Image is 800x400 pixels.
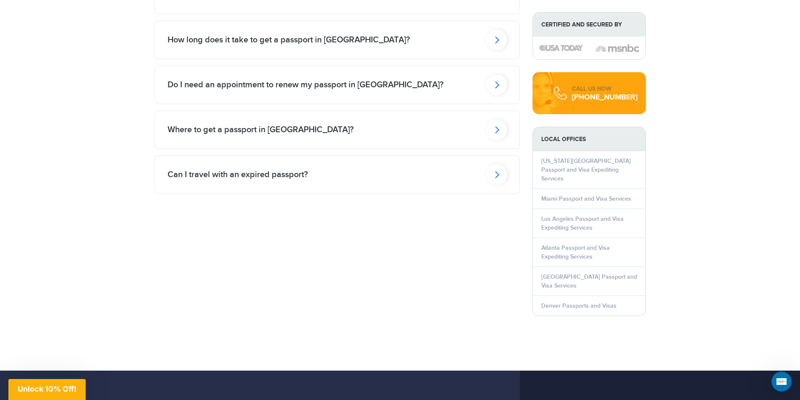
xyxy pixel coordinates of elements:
[533,13,645,37] strong: Certified and Secured by
[168,35,410,45] h2: How long does it take to get a passport in [GEOGRAPHIC_DATA]?
[8,379,86,400] div: Unlock 10% Off!
[771,371,792,392] iframe: Intercom live chat
[541,273,637,289] a: [GEOGRAPHIC_DATA] Passport and Visa Services
[539,45,583,51] img: image description
[168,125,354,135] h2: Where to get a passport in [GEOGRAPHIC_DATA]?
[541,195,631,202] a: Miami Passport and Visa Services
[168,80,443,90] h2: Do I need an appointment to renew my passport in [GEOGRAPHIC_DATA]?
[168,170,308,180] h2: Can I travel with an expired passport?
[541,157,631,182] a: [US_STATE][GEOGRAPHIC_DATA] Passport and Visa Expediting Services
[541,215,624,231] a: Los Angeles Passport and Visa Expediting Services
[572,85,637,93] div: CALL US NOW
[155,200,520,285] iframe: fb:comments Facebook Social Plugin
[533,127,645,151] strong: LOCAL OFFICES
[541,302,616,309] a: Denver Passports and Visas
[595,43,639,53] img: image description
[541,244,610,260] a: Atlanta Passport and Visa Expediting Services
[572,93,637,102] div: [PHONE_NUMBER]
[18,384,76,393] span: Unlock 10% Off!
